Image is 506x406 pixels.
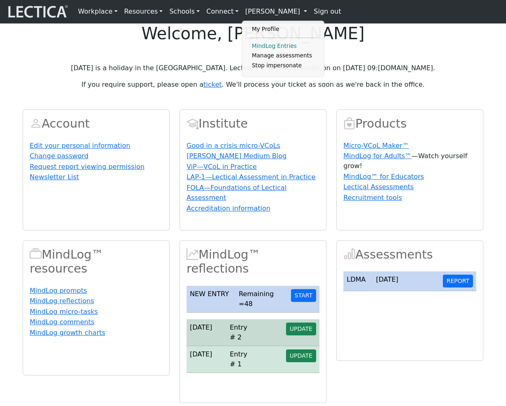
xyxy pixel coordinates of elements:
[30,173,79,181] a: Newsletter List
[343,173,424,180] a: MindLog™ for Educators
[187,163,257,171] a: ViP—VCoL in Practice
[30,152,88,160] a: Change password
[30,247,163,276] h2: MindLog™ resources
[343,194,402,202] a: Recruitment tools
[343,116,476,131] h2: Products
[343,152,411,160] a: MindLog for Adults™
[30,142,130,150] a: Edit your personal information
[30,297,94,305] a: MindLog reflections
[310,3,344,20] a: Sign out
[443,275,473,287] button: REPORT
[244,300,253,308] span: 48
[343,247,476,262] h2: Assessments
[242,3,310,20] a: [PERSON_NAME]
[190,323,212,331] span: [DATE]
[286,323,316,335] button: UPDATE
[30,329,105,337] a: MindLog growth charts
[23,63,483,73] p: [DATE] is a holiday in the [GEOGRAPHIC_DATA]. Lectica's offices will reopen on on [DATE] 09:[DOMA...
[343,151,476,171] p: —Watch yourself grow!
[187,286,235,313] td: NEW ENTRY
[250,24,318,34] a: My Profile
[187,173,315,181] a: LAP-1—Lectical Assessment in Practice
[190,350,212,358] span: [DATE]
[203,3,242,20] a: Connect
[187,152,286,160] a: [PERSON_NAME] Medium Blog
[30,247,42,261] span: MindLog™ resources
[290,352,312,359] span: UPDATE
[286,349,316,362] button: UPDATE
[227,346,257,373] td: Entry # 1
[30,318,95,326] a: MindLog comments
[343,271,373,291] td: LDMA
[343,183,414,191] a: Lectical Assessments
[6,4,68,19] img: lecticalive
[30,308,98,316] a: MindLog micro-tasks
[291,289,316,302] button: START
[187,247,199,261] span: MindLog
[187,116,319,131] h2: Institute
[343,142,409,150] a: Micro-VCoL Maker™
[227,319,257,346] td: Entry # 2
[30,287,87,294] a: MindLog prompts
[187,142,280,150] a: Good in a crisis micro-VCoLs
[235,286,287,313] td: Remaining =
[30,116,163,131] h2: Account
[250,51,318,61] a: Manage assessments
[187,247,319,276] h2: MindLog™ reflections
[75,3,121,20] a: Workplace
[30,163,144,171] a: Request report viewing permission
[166,3,203,20] a: Schools
[376,275,398,283] span: [DATE]
[250,24,318,71] ul: [PERSON_NAME]
[187,204,270,212] a: Accreditation information
[343,247,355,261] span: Assessments
[187,184,286,202] a: FOLA—Foundations of Lectical Assessment
[187,116,199,131] span: Account
[343,116,355,131] span: Products
[121,3,166,20] a: Resources
[23,80,483,90] p: If you require support, please open a . We'll process your ticket as soon as we're back in the of...
[250,61,318,71] a: Stop impersonate
[203,81,222,88] a: ticket
[290,325,312,332] span: UPDATE
[30,116,42,131] span: Account
[250,41,318,51] a: MindLog Entries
